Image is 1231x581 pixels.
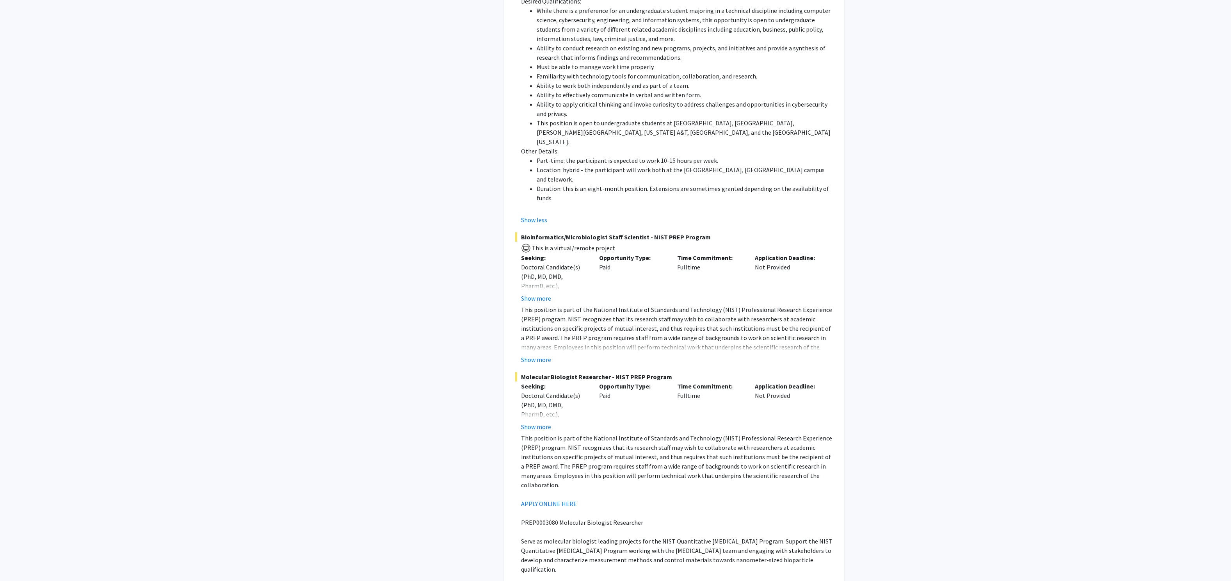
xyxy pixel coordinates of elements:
[521,422,551,431] button: Show more
[537,62,833,71] li: Must be able to manage work time properly.
[537,43,833,62] li: Ability to conduct research on existing and new programs, projects, and initiatives and provide a...
[537,6,833,43] li: While there is a preference for an undergraduate student majoring in a technical discipline inclu...
[537,100,833,118] li: Ability to apply critical thinking and invoke curiosity to address challenges and opportunities i...
[671,253,749,303] div: Fulltime
[671,381,749,431] div: Fulltime
[521,294,551,303] button: Show more
[515,232,833,242] span: Bioinformatics/Microbiologist Staff Scientist - NIST PREP Program
[537,184,833,203] li: Duration: this is an eight-month position. Extensions are sometimes granted depending on the avai...
[521,381,587,391] p: Seeking:
[521,146,833,156] p: Other Details:
[531,244,615,252] span: This is a virtual/remote project
[537,165,833,184] li: Location: hybrid - the participant will work both at the [GEOGRAPHIC_DATA], [GEOGRAPHIC_DATA] cam...
[521,262,587,319] div: Doctoral Candidate(s) (PhD, MD, DMD, PharmD, etc.), Postdoctoral Researcher(s) / Research Staff
[537,81,833,90] li: Ability to work both independently and as part of a team.
[537,156,833,165] li: Part-time: the participant is expected to work 10-15 hours per week.
[521,518,833,527] p: PREP0003080 Molecular Biologist Researcher
[677,381,744,391] p: Time Commitment:
[6,546,33,575] iframe: Chat
[755,253,821,262] p: Application Deadline:
[677,253,744,262] p: Time Commitment:
[593,381,671,431] div: Paid
[593,253,671,303] div: Paid
[521,253,587,262] p: Seeking:
[749,381,827,431] div: Not Provided
[521,500,577,508] a: APPLY ONLINE HERE
[749,253,827,303] div: Not Provided
[521,355,551,364] button: Show more
[521,536,833,574] p: Serve as molecular biologist leading projects for the NIST Quantitative [MEDICAL_DATA] Program. S...
[599,381,665,391] p: Opportunity Type:
[521,215,547,225] button: Show less
[521,391,587,447] div: Doctoral Candidate(s) (PhD, MD, DMD, PharmD, etc.), Postdoctoral Researcher(s) / Research Staff, ...
[521,305,833,361] p: This position is part of the National Institute of Standards and Technology (NIST) Professional R...
[537,118,833,146] li: This position is open to undergraduate students at [GEOGRAPHIC_DATA], [GEOGRAPHIC_DATA], [PERSON_...
[515,372,833,381] span: Molecular Biologist Researcher - NIST PREP Program
[537,90,833,100] li: Ability to effectively communicate in verbal and written form.
[755,381,821,391] p: Application Deadline:
[599,253,665,262] p: Opportunity Type:
[521,433,833,490] p: This position is part of the National Institute of Standards and Technology (NIST) Professional R...
[537,71,833,81] li: Familiarity with technology tools for communication, collaboration, and research.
